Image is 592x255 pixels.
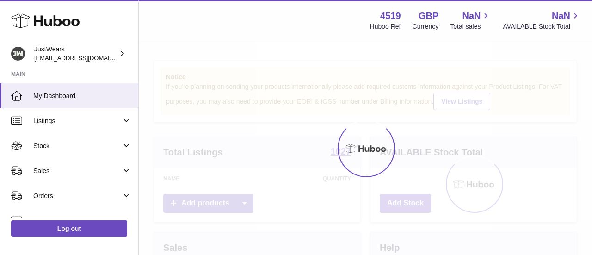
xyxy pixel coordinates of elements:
div: Currency [413,22,439,31]
a: NaN Total sales [450,10,491,31]
span: Sales [33,167,122,175]
div: Huboo Ref [370,22,401,31]
span: Stock [33,142,122,150]
strong: 4519 [380,10,401,22]
div: JustWears [34,45,117,62]
img: internalAdmin-4519@internal.huboo.com [11,47,25,61]
span: Listings [33,117,122,125]
span: NaN [552,10,570,22]
span: NaN [462,10,481,22]
span: Orders [33,192,122,200]
span: [EMAIL_ADDRESS][DOMAIN_NAME] [34,54,136,62]
span: Usage [33,217,131,225]
span: My Dashboard [33,92,131,100]
strong: GBP [419,10,438,22]
a: NaN AVAILABLE Stock Total [503,10,581,31]
span: Total sales [450,22,491,31]
a: Log out [11,220,127,237]
span: AVAILABLE Stock Total [503,22,581,31]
